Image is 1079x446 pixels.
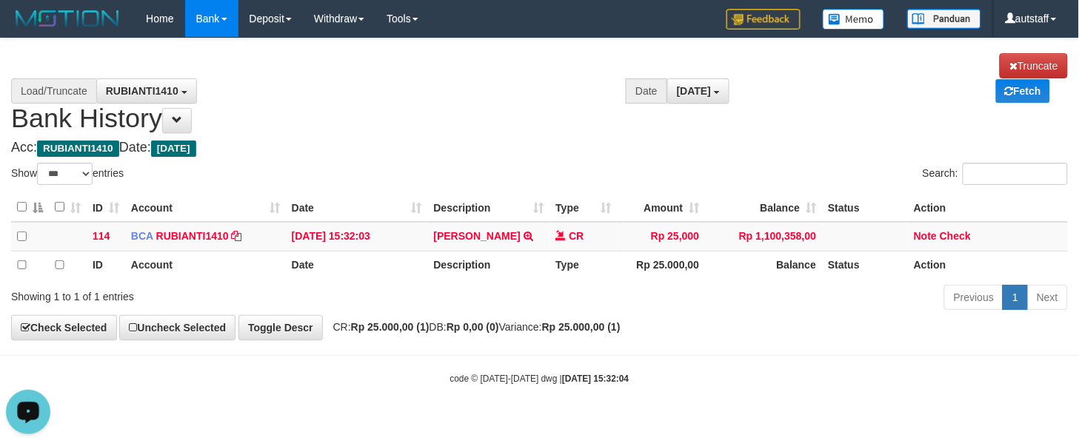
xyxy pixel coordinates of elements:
[908,193,1068,222] th: Action
[151,141,196,157] span: [DATE]
[49,193,87,222] th: : activate to sort column ascending
[11,7,124,30] img: MOTION_logo.png
[1003,285,1028,310] a: 1
[11,53,1068,133] h1: Bank History
[450,374,629,384] small: code © [DATE]-[DATE] dwg |
[617,251,705,279] th: Rp 25.000,00
[434,230,521,242] a: [PERSON_NAME]
[286,251,428,279] th: Date
[326,321,621,333] span: CR: DB: Variance:
[37,163,93,185] select: Showentries
[726,9,801,30] img: Feedback.jpg
[351,321,430,333] strong: Rp 25.000,00 (1)
[705,193,822,222] th: Balance: activate to sort column ascending
[11,163,124,185] label: Show entries
[667,78,729,104] button: [DATE]
[93,230,110,242] span: 114
[550,193,618,222] th: Type: activate to sort column ascending
[822,251,908,279] th: Status
[822,193,908,222] th: Status
[119,315,235,340] a: Uncheck Selected
[11,315,117,340] a: Check Selected
[963,163,1068,185] input: Search:
[232,230,242,242] a: Copy RUBIANTI1410 to clipboard
[940,230,971,242] a: Check
[125,251,286,279] th: Account
[106,85,178,97] span: RUBIANTI1410
[944,285,1003,310] a: Previous
[37,141,119,157] span: RUBIANTI1410
[823,9,885,30] img: Button%20Memo.svg
[1027,285,1068,310] a: Next
[923,163,1068,185] label: Search:
[617,193,705,222] th: Amount: activate to sort column ascending
[131,230,153,242] span: BCA
[96,78,197,104] button: RUBIANTI1410
[447,321,499,333] strong: Rp 0,00 (0)
[1000,53,1068,78] a: Truncate
[11,193,49,222] th: : activate to sort column descending
[428,251,550,279] th: Description
[125,193,286,222] th: Account: activate to sort column ascending
[908,251,1068,279] th: Action
[569,230,584,242] span: CR
[11,141,1068,155] h4: Acc: Date:
[238,315,323,340] a: Toggle Descr
[156,230,229,242] a: RUBIANTI1410
[562,374,629,384] strong: [DATE] 15:32:04
[286,193,428,222] th: Date: activate to sort column ascending
[626,78,667,104] div: Date
[11,283,438,304] div: Showing 1 to 1 of 1 entries
[87,193,125,222] th: ID: activate to sort column ascending
[6,6,50,50] button: Open LiveChat chat widget
[617,222,705,251] td: Rp 25,000
[996,79,1050,103] a: Fetch
[907,9,981,29] img: panduan.png
[286,222,428,251] td: [DATE] 15:32:03
[550,251,618,279] th: Type
[542,321,621,333] strong: Rp 25.000,00 (1)
[914,230,937,242] a: Note
[87,251,125,279] th: ID
[705,251,822,279] th: Balance
[677,85,711,97] span: [DATE]
[705,222,822,251] td: Rp 1,100,358,00
[428,193,550,222] th: Description: activate to sort column ascending
[11,78,96,104] div: Load/Truncate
